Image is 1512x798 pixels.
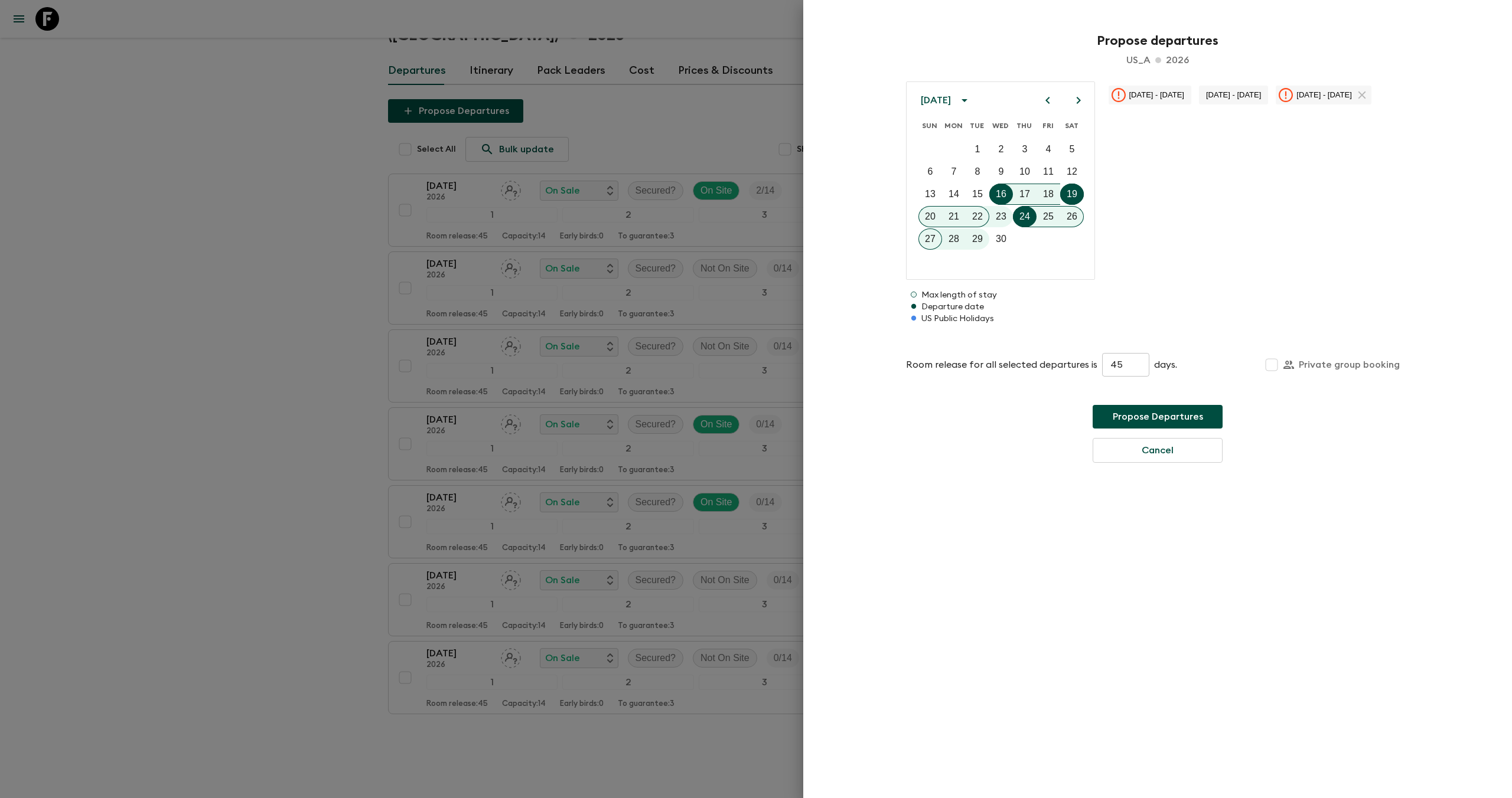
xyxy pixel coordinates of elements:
[1067,187,1077,201] p: 19
[1022,142,1028,156] p: 3
[906,358,1097,372] p: Room release for all selected departures is
[925,232,936,246] p: 27
[925,187,936,201] p: 13
[996,232,1006,246] p: 30
[928,165,933,179] p: 6
[943,114,964,138] span: Monday
[999,142,1004,156] p: 2
[951,165,957,179] p: 7
[1276,86,1371,104] div: [DATE] - [DATE]
[1067,210,1077,224] p: 26
[966,114,988,138] span: Tuesday
[1199,90,1268,99] span: [DATE] - [DATE]
[972,210,983,224] p: 22
[1014,114,1035,138] span: Thursday
[1046,142,1051,156] p: 4
[919,114,940,138] span: Sunday
[975,142,980,156] p: 1
[1122,90,1191,99] span: [DATE] - [DATE]
[906,313,1409,325] p: US Public Holidays
[954,90,975,110] button: calendar view is open, switch to year view
[1037,114,1058,138] span: Friday
[1154,358,1177,372] p: days.
[1166,53,1189,67] p: 2026
[949,210,959,224] p: 21
[1038,90,1058,110] button: Previous month
[972,232,983,246] p: 29
[1093,438,1223,463] button: Cancel
[1043,187,1054,201] p: 18
[921,94,951,106] div: [DATE]
[1067,165,1077,179] p: 12
[1126,53,1151,67] p: us_a
[972,187,983,201] p: 15
[1068,90,1089,110] button: Next month
[906,301,1409,313] p: Departure date
[1102,353,1149,377] input: eg 30
[1061,114,1082,138] span: Saturday
[949,187,959,201] p: 14
[999,165,1004,179] p: 9
[925,210,936,224] p: 20
[990,114,1011,138] span: Wednesday
[1299,358,1400,372] p: Private group booking
[1019,165,1030,179] p: 10
[1043,165,1054,179] p: 11
[906,289,1409,301] p: Max length of stay
[1043,210,1054,224] p: 25
[827,33,1488,48] h2: Propose departures
[1093,405,1223,429] button: Propose Departures
[996,210,1006,224] p: 23
[1289,90,1358,99] span: [DATE] - [DATE]
[1019,187,1030,201] p: 17
[975,165,980,179] p: 8
[1070,142,1075,156] p: 5
[949,232,959,246] p: 28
